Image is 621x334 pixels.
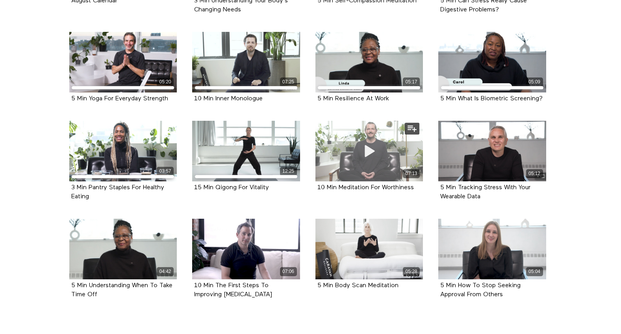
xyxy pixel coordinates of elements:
[315,219,423,279] a: 5 Min Body Scan Meditation 05:28
[440,282,521,297] a: 5 Min How To Stop Seeking Approval From Others
[71,185,164,199] a: 3 Min Pantry Staples For Healthy Eating
[405,123,419,135] button: Add to my list
[315,121,423,181] a: 10 Min Meditation For Worthiness 07:13
[526,78,543,87] div: 05:09
[315,32,423,92] a: 5 Min Resilience At Work 05:17
[317,185,414,191] strong: 10 Min Meditation For Worthiness
[194,282,272,298] strong: 10 Min The First Steps To Improving Insomnia
[69,121,177,181] a: 3 Min Pantry Staples For Healthy Eating 03:57
[69,32,177,92] a: 5 Min Yoga For Everyday Strength 05:20
[71,282,172,298] strong: 5 Min Understanding When To Take Time Off
[194,185,269,190] a: 15 Min Qigong For Vitality
[192,219,300,279] a: 10 Min The First Steps To Improving Insomnia 07:06
[280,267,297,276] div: 07:06
[317,282,399,289] strong: 5 Min Body Scan Meditation
[69,219,177,279] a: 5 Min Understanding When To Take Time Off 04:42
[440,282,521,298] strong: 5 Min How To Stop Seeking Approval From Others
[438,32,546,92] a: 5 Min What Is Biometric Screening? 05:09
[403,78,420,87] div: 05:17
[192,32,300,92] a: 10 Min Inner Monologue 07:25
[71,185,164,200] strong: 3 Min Pantry Staples For Healthy Eating
[71,96,168,101] a: 5 Min Yoga For Everyday Strength
[317,96,389,101] a: 5 Min Resilience At Work
[194,282,272,297] a: 10 Min The First Steps To Improving [MEDICAL_DATA]
[194,185,269,191] strong: 15 Min Qigong For Vitality
[71,282,172,297] a: 5 Min Understanding When To Take Time Off
[440,96,543,101] a: 5 Min What Is Biometric Screening?
[157,78,174,87] div: 05:20
[317,185,414,190] a: 10 Min Meditation For Worthiness
[194,96,263,101] a: 10 Min Inner Monologue
[192,121,300,181] a: 15 Min Qigong For Vitality 12:25
[403,169,420,178] div: 07:13
[403,267,420,276] div: 05:28
[438,219,546,279] a: 5 Min How To Stop Seeking Approval From Others 05:04
[526,267,543,276] div: 05:04
[157,167,174,176] div: 03:57
[280,167,297,176] div: 12:25
[157,267,174,276] div: 04:42
[317,282,399,288] a: 5 Min Body Scan Meditation
[280,78,297,87] div: 07:25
